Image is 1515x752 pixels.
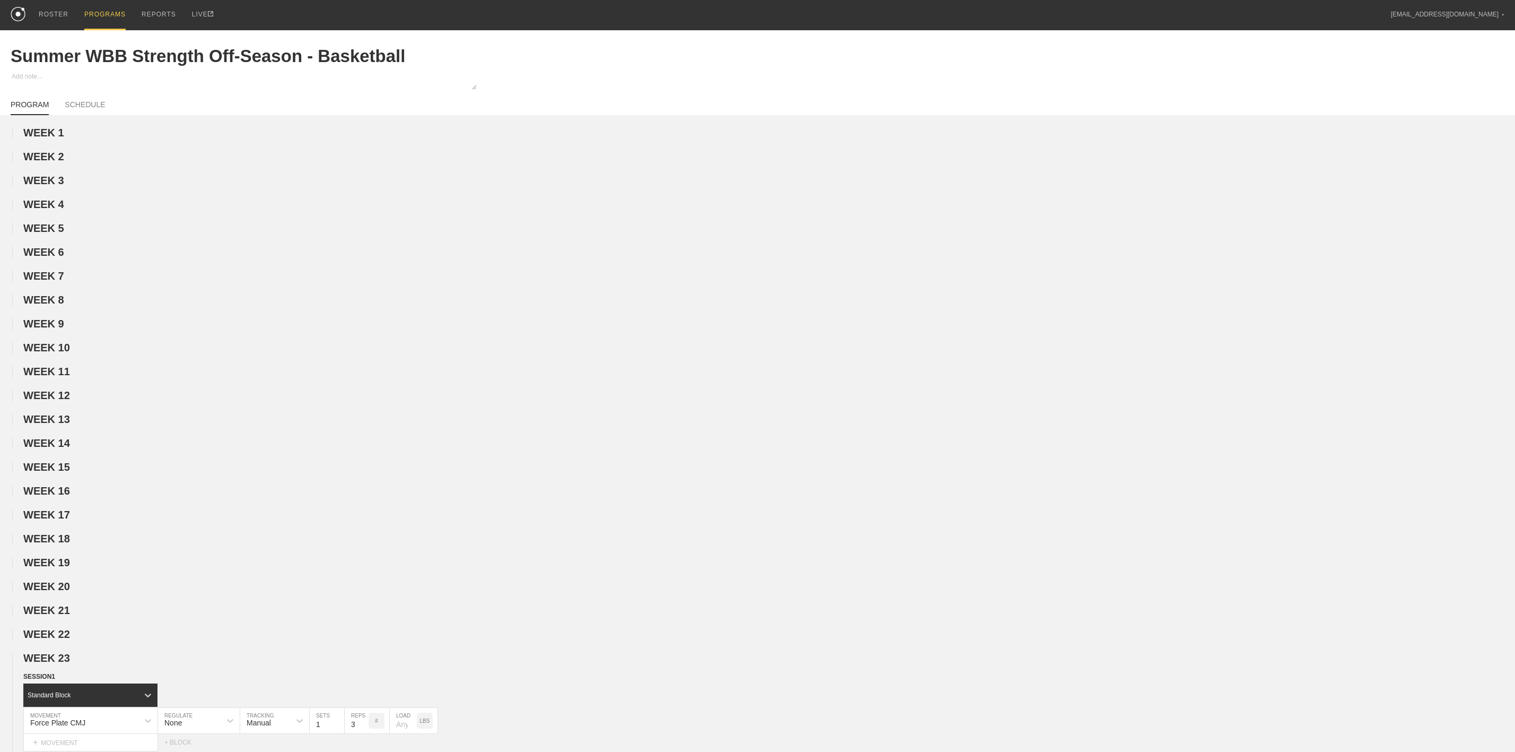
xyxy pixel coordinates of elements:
[164,739,202,746] div: + BLOCK
[23,151,64,162] span: WEEK 2
[247,719,271,727] div: Manual
[23,198,64,210] span: WEEK 4
[164,719,182,727] div: None
[23,437,70,449] span: WEEK 14
[23,270,64,282] span: WEEK 7
[23,673,55,680] span: SESSION 1
[1462,701,1515,752] iframe: Chat Widget
[23,509,70,521] span: WEEK 17
[23,461,70,473] span: WEEK 15
[23,628,70,640] span: WEEK 22
[375,718,378,724] p: #
[23,246,64,258] span: WEEK 6
[23,175,64,186] span: WEEK 3
[23,604,70,616] span: WEEK 21
[420,718,430,724] p: LBS
[23,734,158,751] div: MOVEMENT
[65,100,105,114] a: SCHEDULE
[23,652,70,664] span: WEEK 23
[23,485,70,497] span: WEEK 16
[11,7,25,21] img: logo
[23,294,64,306] span: WEEK 8
[23,318,64,330] span: WEEK 9
[390,708,417,733] input: Any
[23,581,70,592] span: WEEK 20
[23,533,70,544] span: WEEK 18
[23,342,70,353] span: WEEK 10
[30,719,85,727] div: Force Plate CMJ
[23,413,70,425] span: WEEK 13
[23,222,64,234] span: WEEK 5
[1501,12,1504,18] div: ▼
[23,390,70,401] span: WEEK 12
[23,366,70,377] span: WEEK 11
[33,738,38,747] span: +
[28,692,71,699] div: Standard Block
[11,100,49,115] a: PROGRAM
[23,557,70,568] span: WEEK 19
[23,127,64,139] span: WEEK 1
